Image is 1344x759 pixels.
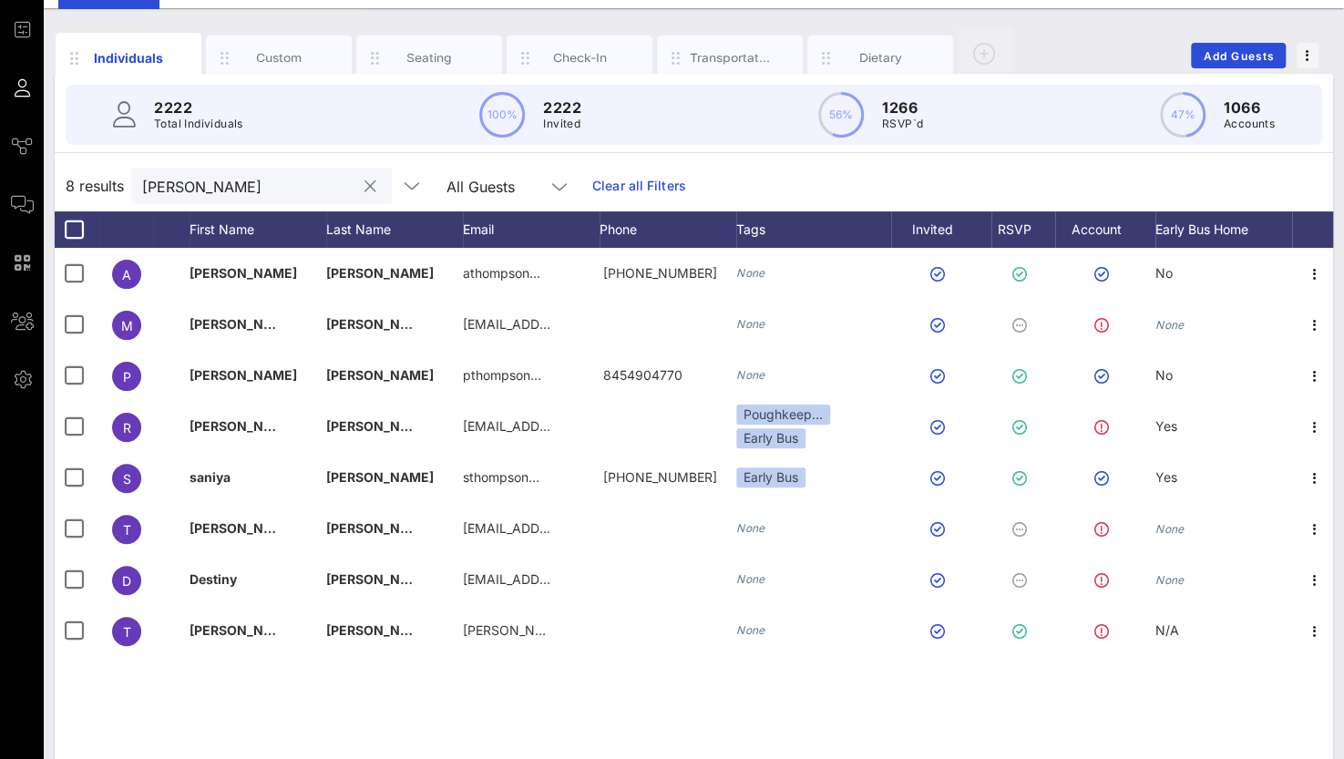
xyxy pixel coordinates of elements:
[603,265,717,281] span: 929-758-0698
[326,571,434,587] span: [PERSON_NAME]
[736,211,891,248] div: Tags
[1191,43,1286,68] button: Add Guests
[154,115,243,133] p: Total Individuals
[882,97,923,118] p: 1266
[190,418,297,434] span: [PERSON_NAME]
[190,622,297,638] span: [PERSON_NAME]
[891,211,991,248] div: Invited
[736,572,765,586] i: None
[463,571,682,587] span: [EMAIL_ADDRESS][DOMAIN_NAME]
[463,248,540,299] p: athompson…
[190,469,231,485] span: saniya
[239,49,320,67] div: Custom
[123,624,131,640] span: T
[736,467,805,487] div: Early Bus
[603,469,717,485] span: +13473098003
[88,48,169,67] div: Individuals
[389,49,470,67] div: Seating
[1155,318,1185,332] i: None
[600,211,736,248] div: Phone
[123,471,131,487] span: s
[436,168,581,204] div: All Guests
[326,418,434,434] span: [PERSON_NAME]
[364,178,376,196] button: clear icon
[326,211,463,248] div: Last Name
[1155,469,1177,485] span: Yes
[882,115,923,133] p: RSVP`d
[123,420,131,436] span: R
[463,350,541,401] p: pthompson…
[190,211,326,248] div: First Name
[1055,211,1155,248] div: Account
[326,622,434,638] span: [PERSON_NAME]
[991,211,1055,248] div: RSVP
[1155,367,1173,383] span: No
[736,428,805,448] div: Early Bus
[736,521,765,535] i: None
[543,97,581,118] p: 2222
[463,316,682,332] span: [EMAIL_ADDRESS][DOMAIN_NAME]
[1155,573,1185,587] i: None
[123,522,131,538] span: T
[603,367,682,383] span: 8454904770
[122,267,131,282] span: A
[1203,49,1275,63] span: Add Guests
[122,573,131,589] span: D
[1224,97,1275,118] p: 1066
[326,367,434,383] span: [PERSON_NAME]
[446,179,515,195] div: All Guests
[190,316,297,332] span: [PERSON_NAME]
[326,469,434,485] span: [PERSON_NAME]
[840,49,921,67] div: Dietary
[66,175,124,197] span: 8 results
[1155,522,1185,536] i: None
[326,265,434,281] span: [PERSON_NAME]
[190,367,297,383] span: [PERSON_NAME]
[154,97,243,118] p: 2222
[1155,265,1173,281] span: No
[463,520,682,536] span: [EMAIL_ADDRESS][DOMAIN_NAME]
[463,211,600,248] div: Email
[123,369,131,385] span: P
[690,49,771,67] div: Transportation
[736,317,765,331] i: None
[1155,211,1292,248] div: Early Bus Home
[190,571,237,587] span: Destiny
[1155,418,1177,434] span: Yes
[543,115,581,133] p: Invited
[121,318,133,333] span: M
[736,368,765,382] i: None
[190,265,297,281] span: [PERSON_NAME]
[736,405,830,425] div: Poughkeep…
[463,418,682,434] span: [EMAIL_ADDRESS][DOMAIN_NAME]
[1155,622,1179,638] span: N/A
[326,316,434,332] span: [PERSON_NAME]
[592,176,686,196] a: Clear all Filters
[190,520,297,536] span: [PERSON_NAME]
[539,49,621,67] div: Check-In
[736,623,765,637] i: None
[463,622,892,638] span: [PERSON_NAME][EMAIL_ADDRESS][PERSON_NAME][DOMAIN_NAME]
[736,266,765,280] i: None
[326,520,434,536] span: [PERSON_NAME]
[1224,115,1275,133] p: Accounts
[463,452,539,503] p: sthompson…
